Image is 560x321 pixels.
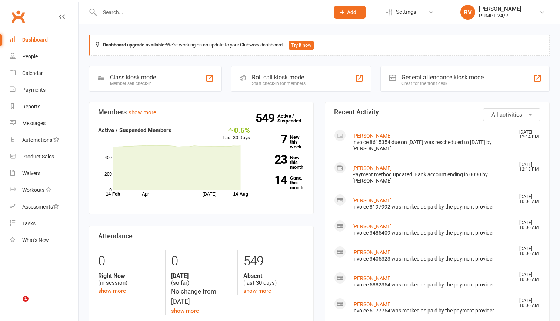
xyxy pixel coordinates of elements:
a: Reports [10,98,78,115]
div: We're working on an update to your Clubworx dashboard. [89,35,550,56]
div: Dashboard [22,37,48,43]
a: Dashboard [10,32,78,48]
div: (last 30 days) [243,272,304,286]
div: Reports [22,104,40,109]
time: [DATE] 12:13 PM [516,162,540,172]
div: Payment method updated: Bank account ending in 0090 by [PERSON_NAME] [352,171,513,184]
a: What's New [10,232,78,249]
button: All activities [483,108,540,121]
a: Automations [10,132,78,148]
a: Product Sales [10,148,78,165]
div: Assessments [22,204,59,210]
button: Add [334,6,366,19]
a: Waivers [10,165,78,182]
div: Member self check-in [110,81,156,86]
time: [DATE] 10:06 AM [516,272,540,282]
strong: 23 [261,154,287,165]
div: Roll call kiosk mode [252,74,306,81]
time: [DATE] 10:06 AM [516,246,540,256]
time: [DATE] 10:06 AM [516,220,540,230]
h3: Attendance [98,232,304,240]
div: 0.5% [223,126,250,134]
a: [PERSON_NAME] [352,301,392,307]
div: 549 [243,250,304,272]
span: All activities [491,111,522,118]
div: Last 30 Days [223,126,250,142]
div: 0 [171,250,232,272]
a: Assessments [10,199,78,215]
a: Payments [10,82,78,98]
div: PUMPT 24/7 [479,12,521,19]
div: Invoice 8197992 was marked as paid by the payment provider [352,204,513,210]
h3: Members [98,108,304,116]
iframe: Intercom live chat [7,296,25,314]
div: Staff check-in for members [252,81,306,86]
strong: Dashboard upgrade available: [103,42,166,48]
div: General attendance kiosk mode [401,74,484,81]
strong: Active / Suspended Members [98,127,171,134]
div: (so far) [171,272,232,286]
div: Invoice 8615354 due on [DATE] was rescheduled to [DATE] by [PERSON_NAME] [352,139,513,152]
a: [PERSON_NAME] [352,165,392,171]
a: Messages [10,115,78,132]
div: BV [460,5,475,20]
div: Workouts [22,187,44,193]
div: Tasks [22,220,36,226]
button: Try it now [289,41,314,50]
h3: Recent Activity [334,108,540,116]
span: 1 [23,296,29,302]
time: [DATE] 10:06 AM [516,194,540,204]
div: No change from [DATE] [171,286,232,307]
a: [PERSON_NAME] [352,249,392,255]
a: Clubworx [9,7,27,26]
a: [PERSON_NAME] [352,223,392,229]
a: 14Canx. this month [261,176,304,190]
a: 7New this week [261,135,304,149]
div: Invoice 6177754 was marked as paid by the payment provider [352,308,513,314]
a: [PERSON_NAME] [352,275,392,281]
div: (in session) [98,272,160,286]
span: Settings [396,4,416,20]
input: Search... [97,7,324,17]
div: What's New [22,237,49,243]
div: Calendar [22,70,43,76]
a: Workouts [10,182,78,199]
time: [DATE] 10:06 AM [516,298,540,308]
a: Tasks [10,215,78,232]
a: [PERSON_NAME] [352,197,392,203]
div: Payments [22,87,46,93]
a: 23New this month [261,155,304,170]
div: People [22,53,38,59]
div: 0 [98,250,160,272]
div: Automations [22,137,52,143]
div: Product Sales [22,154,54,160]
strong: Right Now [98,272,160,279]
div: Great for the front desk [401,81,484,86]
div: Class kiosk mode [110,74,156,81]
div: Invoice 5882354 was marked as paid by the payment provider [352,282,513,288]
div: Invoice 3485409 was marked as paid by the payment provider [352,230,513,236]
time: [DATE] 12:14 PM [516,130,540,140]
div: Waivers [22,170,40,176]
div: Invoice 3405323 was marked as paid by the payment provider [352,256,513,262]
a: show more [129,109,156,116]
a: People [10,48,78,65]
span: Add [347,9,356,15]
a: 549Active / Suspended [277,108,310,129]
div: [PERSON_NAME] [479,6,521,12]
strong: 7 [261,134,287,145]
strong: [DATE] [171,272,232,279]
a: [PERSON_NAME] [352,133,392,139]
a: show more [171,308,199,314]
div: Messages [22,120,46,126]
strong: 549 [256,112,277,124]
a: show more [243,288,271,294]
strong: Absent [243,272,304,279]
a: Calendar [10,65,78,82]
a: show more [98,288,126,294]
strong: 14 [261,174,287,186]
